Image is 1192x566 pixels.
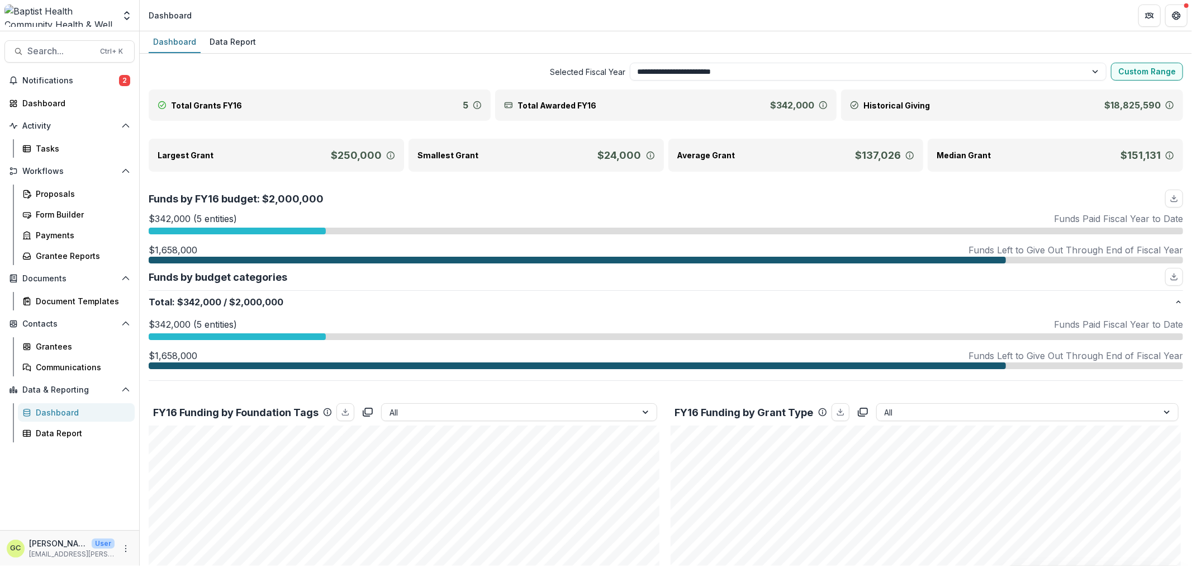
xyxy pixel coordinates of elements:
[36,229,126,241] div: Payments
[4,270,135,287] button: Open Documents
[149,34,201,50] div: Dashboard
[1165,268,1183,286] button: download
[119,4,135,27] button: Open entity switcher
[4,40,135,63] button: Search...
[22,76,119,86] span: Notifications
[36,427,126,439] div: Data Report
[149,31,201,53] a: Dashboard
[770,98,814,112] p: $342,000
[517,100,596,111] p: Total Awarded FY16
[36,295,126,307] div: Document Templates
[4,4,115,27] img: Baptist Health Community Health & Well Being logo
[224,295,227,309] span: /
[4,315,135,333] button: Open Contacts
[149,291,1183,313] button: Total:$342,000/$2,000,000
[18,226,135,244] a: Payments
[149,191,324,206] p: Funds by FY16 budget: $2,000,000
[1120,148,1161,163] p: $151,131
[149,212,237,225] p: $342,000 (5 entities)
[854,403,872,421] button: copy to clipboard
[36,209,126,220] div: Form Builder
[1104,98,1161,112] p: $18,825,590
[29,549,115,559] p: [EMAIL_ADDRESS][PERSON_NAME][DOMAIN_NAME]
[36,361,126,373] div: Communications
[675,405,814,420] p: FY16 Funding by Grant Type
[4,117,135,135] button: Open Activity
[149,66,625,78] span: Selected Fiscal Year
[22,274,117,284] span: Documents
[18,358,135,376] a: Communications
[119,542,132,555] button: More
[4,162,135,180] button: Open Workflows
[18,139,135,158] a: Tasks
[832,403,849,421] button: download
[149,10,192,21] div: Dashboard
[855,148,901,163] p: $137,026
[177,295,221,309] span: $342,000
[417,149,478,161] p: Smallest Grant
[1111,63,1183,81] button: Custom Range
[331,148,382,163] p: $250,000
[1165,4,1188,27] button: Get Help
[968,243,1183,257] p: Funds Left to Give Out Through End of Fiscal Year
[22,167,117,176] span: Workflows
[205,34,260,50] div: Data Report
[1138,4,1161,27] button: Partners
[4,94,135,112] a: Dashboard
[149,243,197,257] p: $1,658,000
[98,45,125,58] div: Ctrl + K
[598,148,642,163] p: $24,000
[359,403,377,421] button: copy to clipboard
[36,407,126,418] div: Dashboard
[18,205,135,224] a: Form Builder
[863,100,930,111] p: Historical Giving
[1054,212,1183,225] p: Funds Paid Fiscal Year to Date
[149,349,197,362] p: $1,658,000
[18,185,135,203] a: Proposals
[158,149,213,161] p: Largest Grant
[29,537,87,549] p: [PERSON_NAME]
[18,403,135,422] a: Dashboard
[18,424,135,442] a: Data Report
[1054,318,1183,331] p: Funds Paid Fiscal Year to Date
[171,100,242,111] p: Total Grants FY16
[36,143,126,154] div: Tasks
[18,292,135,310] a: Document Templates
[36,188,126,200] div: Proposals
[22,385,117,395] span: Data & Reporting
[144,7,196,23] nav: breadcrumb
[149,318,237,331] p: $342,000 (5 entities)
[119,75,130,86] span: 2
[18,247,135,265] a: Grantee Reports
[92,539,115,549] p: User
[4,381,135,399] button: Open Data & Reporting
[149,270,287,285] p: Funds by budget categories
[18,337,135,356] a: Grantees
[22,97,126,109] div: Dashboard
[22,319,117,329] span: Contacts
[205,31,260,53] a: Data Report
[336,403,354,421] button: download
[149,295,1174,309] p: Total : $2,000,000
[968,349,1183,362] p: Funds Left to Give Out Through End of Fiscal Year
[22,121,117,131] span: Activity
[153,405,319,420] p: FY16 Funding by Foundation Tags
[36,341,126,352] div: Grantees
[27,46,93,56] span: Search...
[4,72,135,89] button: Notifications2
[149,313,1183,380] div: Total:$342,000/$2,000,000
[36,250,126,262] div: Grantee Reports
[937,149,991,161] p: Median Grant
[677,149,735,161] p: Average Grant
[1165,190,1183,207] button: download
[11,545,21,552] div: Glenwood Charles
[463,98,468,112] p: 5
